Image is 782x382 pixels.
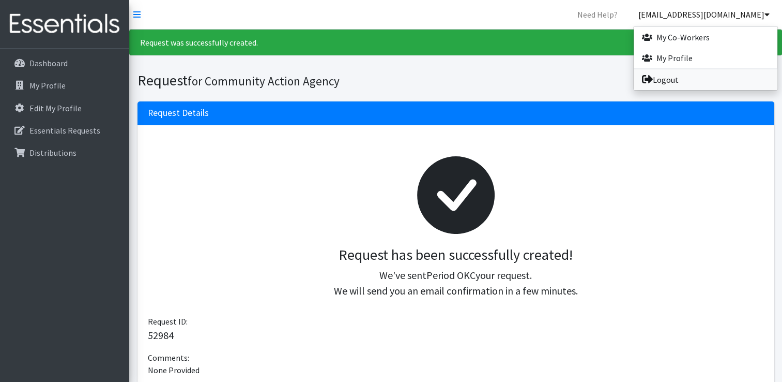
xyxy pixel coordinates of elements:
a: [EMAIL_ADDRESS][DOMAIN_NAME] [630,4,778,25]
img: HumanEssentials [4,7,125,41]
a: Essentials Requests [4,120,125,141]
span: Request ID: [148,316,188,327]
p: My Profile [29,80,66,91]
p: 52984 [148,328,764,343]
a: Distributions [4,142,125,163]
a: Edit My Profile [4,98,125,119]
span: Comments: [148,352,189,363]
a: My Co-Workers [634,27,777,48]
p: Dashboard [29,58,68,68]
a: Logout [634,69,777,90]
p: We've sent your request. We will send you an email confirmation in a few minutes. [156,268,756,299]
p: Essentials Requests [29,125,100,136]
h3: Request Details [148,108,209,119]
a: My Profile [4,75,125,96]
div: Request was successfully created. [129,30,782,55]
p: Edit My Profile [29,103,82,113]
a: Dashboard [4,53,125,74]
small: for Community Action Agency [188,74,340,89]
a: Need Help? [569,4,626,25]
a: My Profile [634,48,777,68]
h3: Request has been successfully created! [156,246,756,264]
p: Distributions [29,148,76,158]
h1: Request [137,71,452,90]
span: Period OKC [426,269,476,282]
span: None Provided [148,365,200,375]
